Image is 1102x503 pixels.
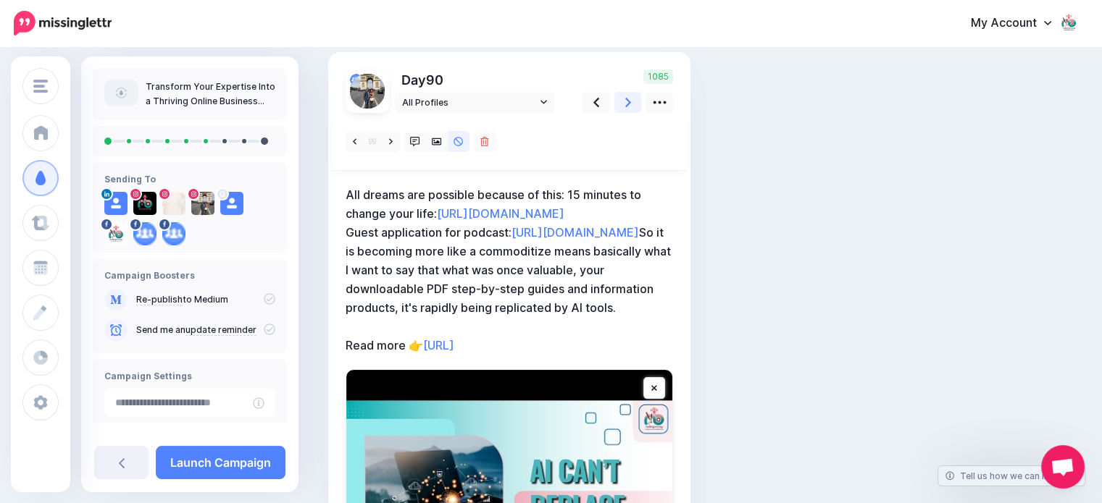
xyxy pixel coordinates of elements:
img: article-default-image-icon.png [104,80,138,106]
span: 90 [426,72,443,88]
img: user_default_image.png [104,192,128,215]
h4: Campaign Boosters [104,270,275,281]
p: Day [395,69,556,90]
img: 293739338_113555524758435_6240255962081998429_n-bsa139531.jpg [104,222,128,245]
a: My Account [956,6,1080,41]
a: [URL][DOMAIN_NAME] [437,206,564,221]
span: 1085 [643,69,673,84]
span: All Profiles [402,95,537,110]
img: 223274431_207235061409589_3165409955215223380_n-bsa154803.jpg [191,192,214,215]
p: Transform Your Expertise Into a Thriving Online Business (The AI-Proof Way) [146,80,275,109]
img: menu.png [33,80,48,93]
p: All dreams are possible because of this: 15 minutes to change your life: Guest application for po... [346,185,673,355]
img: 223274431_207235061409589_3165409955215223380_n-bsa154803.jpg [350,74,385,109]
a: Tell us how we can improve [938,466,1085,486]
p: to Medium [136,293,275,306]
img: 357774252_272542952131600_5124155199893867819_n-bsa140707.jpg [133,192,156,215]
a: [URL][DOMAIN_NAME] [512,225,639,240]
a: update reminder [185,324,256,336]
h4: Campaign Settings [104,371,275,381]
img: aDtjnaRy1nj-bsa139535.png [350,74,362,85]
img: aDtjnaRy1nj-bsa139535.png [162,222,185,245]
img: Missinglettr [14,11,112,35]
a: Re-publish [136,294,183,305]
div: Open chat [1041,445,1085,489]
img: aDtjnaRy1nj-bsa139534.png [133,222,156,245]
p: Send me an [136,324,275,337]
img: user_default_image.png [220,192,243,215]
a: All Profiles [395,92,554,113]
a: [URL] [423,338,454,352]
h4: Sending To [104,174,275,185]
img: 485211556_1235285974875661_2420593909367147222_n-bsa154802.jpg [162,192,185,215]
